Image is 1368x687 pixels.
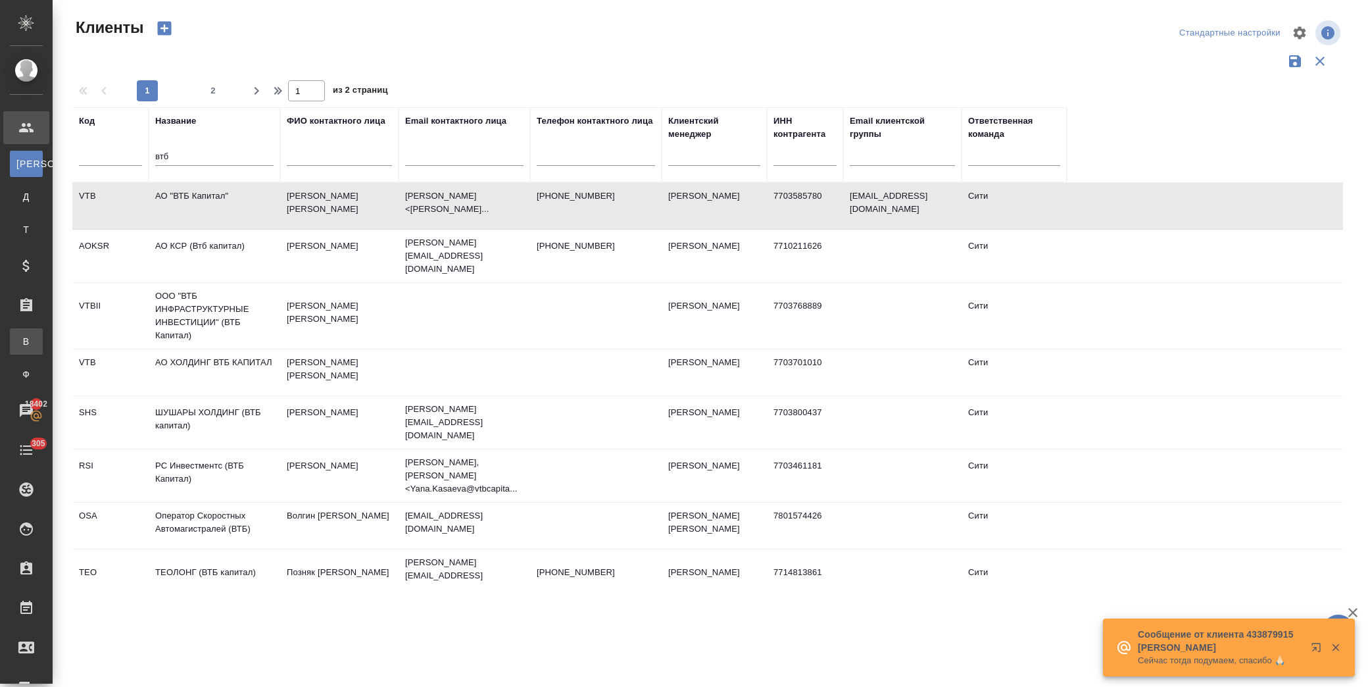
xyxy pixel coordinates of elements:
[203,80,224,101] button: 2
[72,453,149,499] td: RSI
[280,453,399,499] td: [PERSON_NAME]
[850,114,955,141] div: Email клиентской группы
[10,328,43,355] a: В
[72,503,149,549] td: OSA
[149,503,280,549] td: Оператор Скоростных Автомагистралей (ВТБ)
[16,368,36,381] span: Ф
[962,503,1067,549] td: Сити
[149,283,280,349] td: ООО "ВТБ ИНФРАСТРУКТУРНЫЕ ИНВЕСТИЦИИ" (ВТБ Капитал)
[1322,642,1349,653] button: Закрыть
[72,293,149,339] td: VTBII
[72,399,149,445] td: SHS
[72,17,143,38] span: Клиенты
[662,453,767,499] td: [PERSON_NAME]
[767,233,843,279] td: 7710211626
[16,190,36,203] span: Д
[405,509,524,536] p: [EMAIL_ADDRESS][DOMAIN_NAME]
[280,399,399,445] td: [PERSON_NAME]
[17,397,55,411] span: 18402
[149,559,280,605] td: ТЕОЛОНГ (ВТБ капитал)
[405,236,524,276] p: [PERSON_NAME][EMAIL_ADDRESS][DOMAIN_NAME]
[962,399,1067,445] td: Сити
[3,394,49,427] a: 18402
[3,434,49,467] a: 305
[149,17,180,39] button: Создать
[24,437,53,450] span: 305
[405,114,506,128] div: Email контактного лица
[1138,654,1302,667] p: Сейчас тогда подумаем, спасибо 🙏🏻
[203,84,224,97] span: 2
[10,361,43,388] a: Ф
[962,293,1067,339] td: Сити
[1322,615,1355,648] button: 🙏
[962,183,1067,229] td: Сити
[1315,20,1343,45] span: Посмотреть информацию
[149,399,280,445] td: ШУШАРЫ ХОЛДИНГ (ВТБ капитал)
[280,503,399,549] td: Волгин [PERSON_NAME]
[1303,634,1334,666] button: Открыть в новой вкладке
[843,183,962,229] td: [EMAIL_ADDRESS][DOMAIN_NAME]
[767,183,843,229] td: 7703585780
[280,349,399,395] td: [PERSON_NAME] [PERSON_NAME]
[16,335,36,348] span: В
[10,216,43,243] a: Т
[149,233,280,279] td: АО КСР (Втб капитал)
[16,223,36,236] span: Т
[662,503,767,549] td: [PERSON_NAME] [PERSON_NAME]
[155,114,196,128] div: Название
[767,559,843,605] td: 7714813861
[537,114,653,128] div: Телефон контактного лица
[79,114,95,128] div: Код
[1307,49,1332,74] button: Сбросить фильтры
[16,157,36,170] span: [PERSON_NAME]
[1284,17,1315,49] span: Настроить таблицу
[72,559,149,605] td: TEO
[767,399,843,445] td: 7703800437
[767,349,843,395] td: 7703701010
[405,190,524,216] p: [PERSON_NAME] <[PERSON_NAME]...
[149,453,280,499] td: РС Инвестментс (ВТБ Капитал)
[962,349,1067,395] td: Сити
[537,190,655,203] p: [PHONE_NUMBER]
[662,559,767,605] td: [PERSON_NAME]
[280,559,399,605] td: Позняк [PERSON_NAME]
[537,240,655,253] p: [PHONE_NUMBER]
[333,82,388,101] span: из 2 страниц
[662,183,767,229] td: [PERSON_NAME]
[662,233,767,279] td: [PERSON_NAME]
[668,114,760,141] div: Клиентский менеджер
[968,114,1060,141] div: Ответственная команда
[767,293,843,339] td: 7703768889
[10,184,43,210] a: Д
[280,233,399,279] td: [PERSON_NAME]
[405,556,524,609] p: [PERSON_NAME][EMAIL_ADDRESS][PERSON_NAME][DOMAIN_NAME]
[72,183,149,229] td: VTB
[280,183,399,229] td: [PERSON_NAME] [PERSON_NAME]
[767,503,843,549] td: 7801574426
[662,293,767,339] td: [PERSON_NAME]
[280,293,399,339] td: [PERSON_NAME] [PERSON_NAME]
[149,183,280,229] td: АО "ВТБ Капитал"
[1282,49,1307,74] button: Сохранить фильтры
[767,453,843,499] td: 7703461181
[962,453,1067,499] td: Сити
[962,233,1067,279] td: Сити
[405,403,524,442] p: [PERSON_NAME][EMAIL_ADDRESS][DOMAIN_NAME]
[72,233,149,279] td: AOKSR
[773,114,837,141] div: ИНН контрагента
[287,114,385,128] div: ФИО контактного лица
[405,456,524,496] p: [PERSON_NAME], [PERSON_NAME] <Yana.Kasaeva@vtbcapita...
[537,566,655,579] p: [PHONE_NUMBER]
[72,349,149,395] td: VTB
[1176,23,1284,43] div: split button
[962,559,1067,605] td: Сити
[662,349,767,395] td: [PERSON_NAME]
[149,349,280,395] td: АО ХОЛДИНГ ВТБ КАПИТАЛ
[10,151,43,177] a: [PERSON_NAME]
[662,399,767,445] td: [PERSON_NAME]
[1138,628,1302,654] p: Сообщение от клиента 433879915 [PERSON_NAME]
